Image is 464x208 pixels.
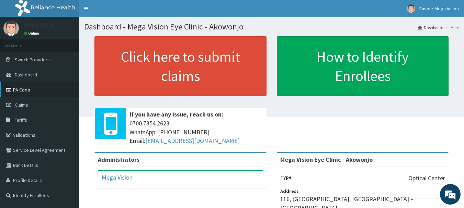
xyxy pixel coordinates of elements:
a: How to Identify Enrollees [277,36,449,96]
h1: Dashboard - Mega Vision Eye Clinic - Akowonjo [84,22,459,31]
b: Administrators [98,156,139,163]
a: Dashboard [418,25,443,30]
p: Mega Vision [24,22,55,28]
a: Mega Vision [102,173,133,181]
p: Optical Center [408,174,445,183]
strong: Mega Vision Eye Clinic - Akowonjo [280,156,373,163]
textarea: Type your message and hit 'Enter' [3,137,131,161]
div: Chat with us now [36,38,115,47]
img: User Image [407,4,415,13]
span: Dashboard [15,72,37,78]
div: Minimize live chat window [113,3,129,20]
b: Type [280,174,292,180]
b: If you have any issue, reach us on: [129,110,223,118]
a: Online [24,31,41,36]
a: [EMAIL_ADDRESS][DOMAIN_NAME] [145,137,240,145]
img: d_794563401_company_1708531726252_794563401 [13,34,28,51]
a: Click here to submit claims [94,36,267,96]
span: 0700 7354 2623 WhatsApp: [PHONE_NUMBER] Email: [129,119,263,145]
b: Address [280,188,299,194]
span: Tariffs [15,117,27,123]
img: User Image [3,21,19,36]
li: Here [444,25,459,30]
span: We're online! [40,61,95,130]
span: Favour Mega Vision [419,5,459,12]
span: Switch Providers [15,57,50,63]
span: Claims [15,102,28,108]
